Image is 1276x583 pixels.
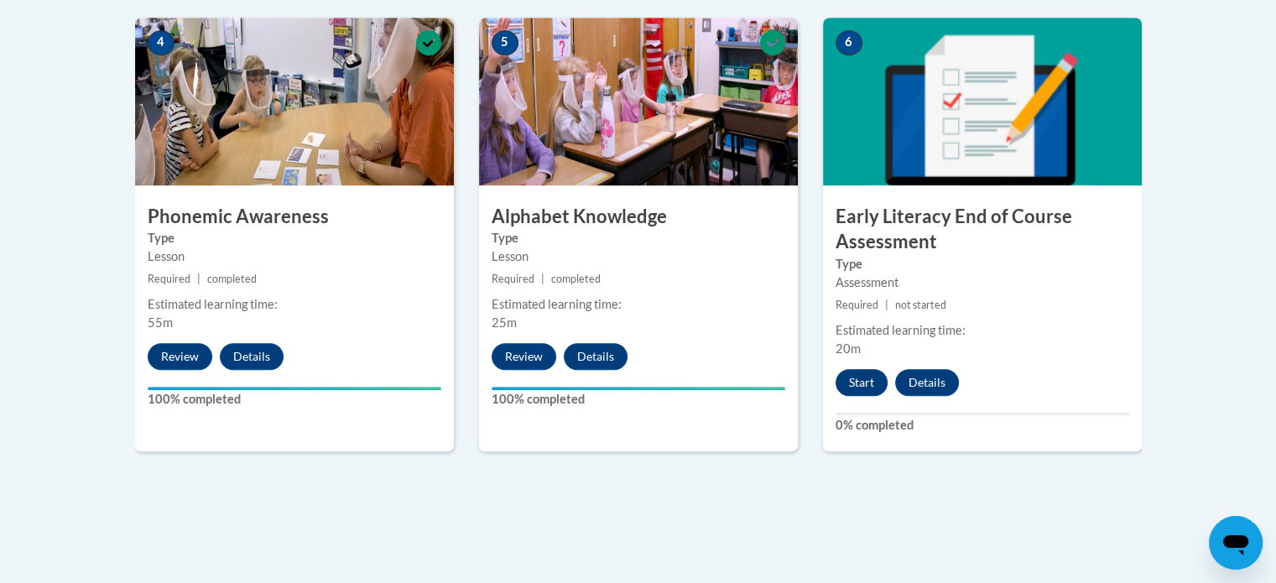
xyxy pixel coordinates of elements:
span: | [885,299,888,311]
label: 100% completed [148,390,441,409]
div: Estimated learning time: [492,295,785,314]
span: | [197,273,201,285]
span: | [541,273,544,285]
h3: Early Literacy End of Course Assessment [823,204,1142,256]
div: Lesson [148,247,441,266]
button: Details [220,343,284,370]
div: Your progress [148,387,441,390]
span: 25m [492,315,517,330]
img: Course Image [479,18,798,185]
span: not started [895,299,946,311]
span: Required [492,273,534,285]
button: Start [836,369,888,396]
span: completed [551,273,601,285]
label: Type [836,255,1129,273]
span: 5 [492,30,518,55]
span: 4 [148,30,174,55]
span: completed [207,273,257,285]
iframe: Button to launch messaging window [1209,516,1263,570]
span: 20m [836,341,861,356]
div: Assessment [836,273,1129,292]
span: Required [148,273,190,285]
span: 6 [836,30,862,55]
label: Type [148,229,441,247]
label: Type [492,229,785,247]
button: Details [564,343,628,370]
button: Review [148,343,212,370]
button: Review [492,343,556,370]
span: 55m [148,315,173,330]
h3: Alphabet Knowledge [479,204,798,230]
div: Your progress [492,387,785,390]
img: Course Image [135,18,454,185]
label: 0% completed [836,416,1129,435]
h3: Phonemic Awareness [135,204,454,230]
button: Details [895,369,959,396]
div: Estimated learning time: [148,295,441,314]
div: Estimated learning time: [836,321,1129,340]
label: 100% completed [492,390,785,409]
span: Required [836,299,878,311]
img: Course Image [823,18,1142,185]
div: Lesson [492,247,785,266]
